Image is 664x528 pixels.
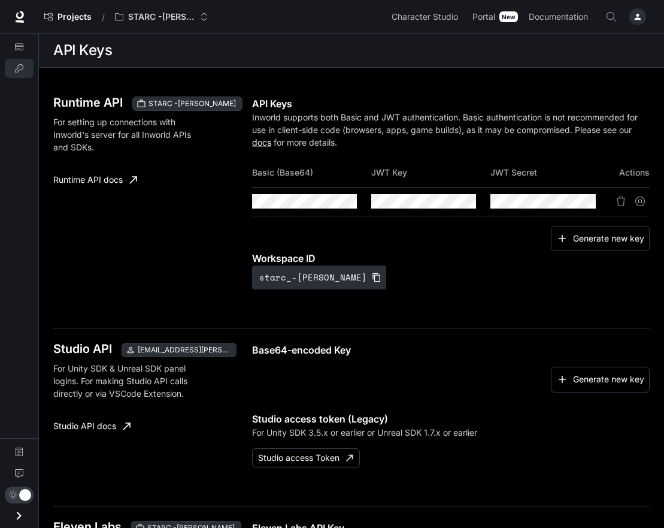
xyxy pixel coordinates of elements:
[57,12,92,22] span: Projects
[252,96,650,111] p: API Keys
[110,5,214,29] button: Open workspace menu
[48,414,135,438] a: Studio API docs
[5,59,34,78] a: API Keys
[490,158,610,187] th: JWT Secret
[48,168,142,192] a: Runtime API docs
[599,5,623,29] button: Open Command Menu
[524,5,597,29] a: Documentation
[252,251,650,265] p: Workspace ID
[53,343,112,355] h3: Studio API
[53,362,195,400] p: For Unity SDK & Unreal SDK panel logins. For making Studio API calls directly or via VSCode Exten...
[132,96,242,111] div: These keys will apply to your current workspace only
[252,448,360,468] button: Studio access Token
[252,158,371,187] th: Basic (Base64)
[499,11,518,22] div: New
[551,367,650,393] button: Generate new key
[19,488,31,501] span: Dark mode toggle
[551,226,650,252] button: Generate new key
[611,192,630,211] button: Delete API key
[5,503,32,528] button: Open drawer
[371,158,490,187] th: JWT Key
[252,343,650,357] p: Base64-encoded Key
[252,412,650,426] p: Studio access token (Legacy)
[252,111,650,149] p: Inworld supports both Basic and JWT authentication. Basic authentication is not recommended for u...
[5,464,34,483] a: Feedback
[252,137,271,147] a: docs
[468,5,523,29] a: PortalNew
[5,442,34,461] a: Documentation
[252,426,650,439] p: For Unity SDK 3.5.x or earlier or Unreal SDK 1.7.x or earlier
[529,10,588,25] span: Documentation
[133,345,235,355] span: [EMAIL_ADDRESS][PERSON_NAME][DOMAIN_NAME]
[39,5,97,29] a: Go to projects
[53,38,112,62] h1: API Keys
[122,343,237,357] div: This key applies to current user accounts
[5,37,34,56] a: Billing
[53,96,123,108] h3: Runtime API
[630,192,650,211] button: Suspend API key
[97,11,110,23] div: /
[128,12,195,22] p: STARC -[PERSON_NAME]
[53,116,195,153] p: For setting up connections with Inworld's server for all Inworld APIs and SDKs.
[610,158,650,187] th: Actions
[144,98,241,109] span: STARC -[PERSON_NAME]
[252,265,386,289] button: starc_-[PERSON_NAME]
[387,5,466,29] a: Character Studio
[472,10,495,25] span: Portal
[392,10,458,25] span: Character Studio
